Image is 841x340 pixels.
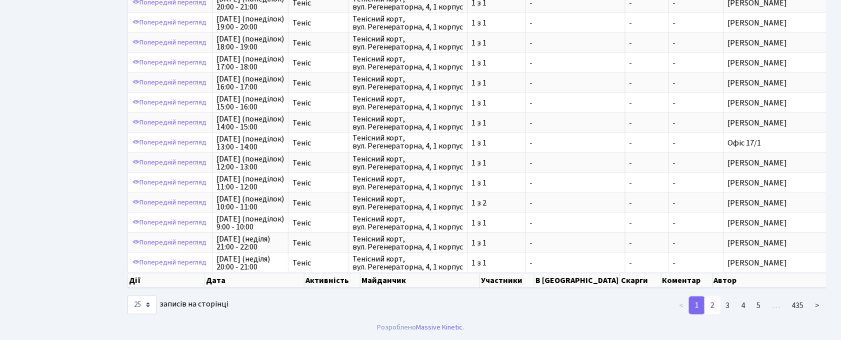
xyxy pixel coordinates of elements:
span: Тенісний корт, вул. Регенераторна, 4, 1 корпус [352,135,463,151]
span: - [530,79,621,87]
span: - [629,139,664,147]
span: 1 з 1 [472,19,521,27]
span: - [673,77,676,88]
a: > [809,296,826,314]
a: Попередній перегляд [130,235,209,250]
a: 2 [704,296,720,314]
span: - [530,139,621,147]
a: Попередній перегляд [130,115,209,130]
th: Коментар [661,273,713,288]
span: Тенісний корт, вул. Регенераторна, 4, 1 корпус [352,195,463,211]
th: Скарги [620,273,661,288]
span: [DATE] (понеділок) 16:00 - 17:00 [216,75,284,91]
span: - [629,259,664,267]
span: 1 з 1 [472,259,521,267]
span: - [530,259,621,267]
span: [DATE] (понеділок) 17:00 - 18:00 [216,55,284,71]
span: 1 з 1 [472,39,521,47]
span: [DATE] (понеділок) 12:00 - 13:00 [216,155,284,171]
span: Тенісний корт, вул. Регенераторна, 4, 1 корпус [352,95,463,111]
span: [DATE] (понеділок) 15:00 - 16:00 [216,95,284,111]
span: [DATE] (понеділок) 14:00 - 15:00 [216,115,284,131]
span: - [530,179,621,187]
span: - [673,117,676,128]
span: 1 з 1 [472,179,521,187]
a: Попередній перегляд [130,15,209,30]
span: Теніс [292,139,344,147]
th: Майданчик [360,273,480,288]
span: Тенісний корт, вул. Регенераторна, 4, 1 корпус [352,55,463,71]
label: записів на сторінці [127,295,228,314]
span: Теніс [292,79,344,87]
th: Активність [304,273,360,288]
span: Теніс [292,179,344,187]
span: - [530,119,621,127]
span: - [629,239,664,247]
span: - [673,37,676,48]
span: [DATE] (неділя) 21:00 - 22:00 [216,235,284,251]
span: Тенісний корт, вул. Регенераторна, 4, 1 корпус [352,115,463,131]
a: Попередній перегляд [130,95,209,110]
span: [DATE] (понеділок) 19:00 - 20:00 [216,15,284,31]
div: Розроблено . [377,322,464,333]
a: 3 [720,296,736,314]
span: - [530,39,621,47]
span: - [673,137,676,148]
a: 5 [751,296,767,314]
span: Тенісний корт, вул. Регенераторна, 4, 1 корпус [352,255,463,271]
span: - [629,199,664,207]
a: Попередній перегляд [130,35,209,50]
span: - [629,219,664,227]
a: Попередній перегляд [130,195,209,210]
span: - [673,157,676,168]
span: Тенісний корт, вул. Регенераторна, 4, 1 корпус [352,155,463,171]
span: Тенісний корт, вул. Регенераторна, 4, 1 корпус [352,215,463,231]
span: Теніс [292,219,344,227]
span: - [530,59,621,67]
a: 435 [786,296,810,314]
a: 1 [689,296,705,314]
span: - [530,219,621,227]
span: - [673,17,676,28]
span: Тенісний корт, вул. Регенераторна, 4, 1 корпус [352,15,463,31]
span: - [629,79,664,87]
span: Теніс [292,59,344,67]
span: Теніс [292,199,344,207]
th: Дії [128,273,205,288]
span: 1 з 1 [472,99,521,107]
span: - [629,19,664,27]
span: Теніс [292,39,344,47]
span: - [673,197,676,208]
span: - [629,159,664,167]
span: - [673,97,676,108]
span: Тенісний корт, вул. Регенераторна, 4, 1 корпус [352,235,463,251]
th: Участники [480,273,534,288]
span: [DATE] (неділя) 20:00 - 21:00 [216,255,284,271]
span: Теніс [292,239,344,247]
a: Попередній перегляд [130,135,209,150]
span: 1 з 1 [472,219,521,227]
span: [DATE] (понеділок) 11:00 - 12:00 [216,175,284,191]
span: - [530,99,621,107]
span: Тенісний корт, вул. Регенераторна, 4, 1 корпус [352,75,463,91]
span: Теніс [292,99,344,107]
span: [DATE] (понеділок) 13:00 - 14:00 [216,135,284,151]
a: Попередній перегляд [130,215,209,230]
span: [DATE] (понеділок) 9:00 - 10:00 [216,215,284,231]
a: Попередній перегляд [130,175,209,190]
a: Massive Kinetic [416,322,462,333]
span: Тенісний корт, вул. Регенераторна, 4, 1 корпус [352,35,463,51]
th: В [GEOGRAPHIC_DATA] [534,273,620,288]
a: 4 [735,296,751,314]
span: 1 з 1 [472,139,521,147]
span: 1 з 1 [472,79,521,87]
span: [DATE] (понеділок) 18:00 - 19:00 [216,35,284,51]
span: - [530,19,621,27]
span: - [673,217,676,228]
th: Дата [205,273,305,288]
span: - [530,159,621,167]
span: 1 з 2 [472,199,521,207]
span: - [629,119,664,127]
span: - [673,177,676,188]
span: [DATE] (понеділок) 10:00 - 11:00 [216,195,284,211]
